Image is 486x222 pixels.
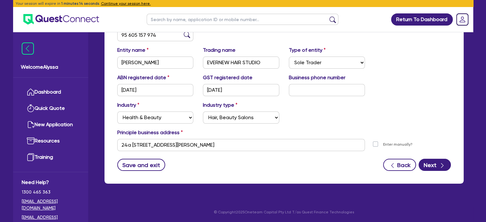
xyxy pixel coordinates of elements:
button: Next [419,159,451,171]
label: GST registered date [203,74,252,81]
input: DD / MM / YYYY [117,84,194,96]
label: Trading name [203,46,235,54]
span: Welcome Alyssa [21,63,81,71]
span: 1300 465 363 [22,189,80,195]
label: Type of entity [289,46,326,54]
img: new-application [27,121,35,128]
button: Continue your session here. [101,1,151,6]
label: Industry [117,101,139,109]
input: Search by name, application ID or mobile number... [147,14,338,25]
a: Quick Quote [22,100,80,117]
img: resources [27,137,35,145]
a: Dropdown toggle [454,11,471,28]
img: quick-quote [27,104,35,112]
img: training [27,153,35,161]
span: Need Help? [22,179,80,186]
img: abn-lookup icon [184,32,190,38]
a: Resources [22,133,80,149]
a: Dashboard [22,84,80,100]
label: Enter manually? [383,142,413,148]
input: DD / MM / YYYY [203,84,279,96]
label: ABN registered date [117,74,169,81]
a: Return To Dashboard [391,13,453,26]
button: Save and exit [117,159,166,171]
img: quest-connect-logo-blue [23,14,99,25]
span: 1 minutes 14 seconds [61,1,99,6]
p: © Copyright 2025 Oneteam Capital Pty Ltd T/as Quest Finance Technologies [100,209,468,215]
a: [EMAIL_ADDRESS][DOMAIN_NAME] [22,198,80,211]
a: Training [22,149,80,165]
button: Back [383,159,416,171]
a: New Application [22,117,80,133]
label: Entity name [117,46,149,54]
label: Principle business address [117,129,183,136]
img: icon-menu-close [22,42,34,55]
label: Industry type [203,101,237,109]
label: Business phone number [289,74,345,81]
